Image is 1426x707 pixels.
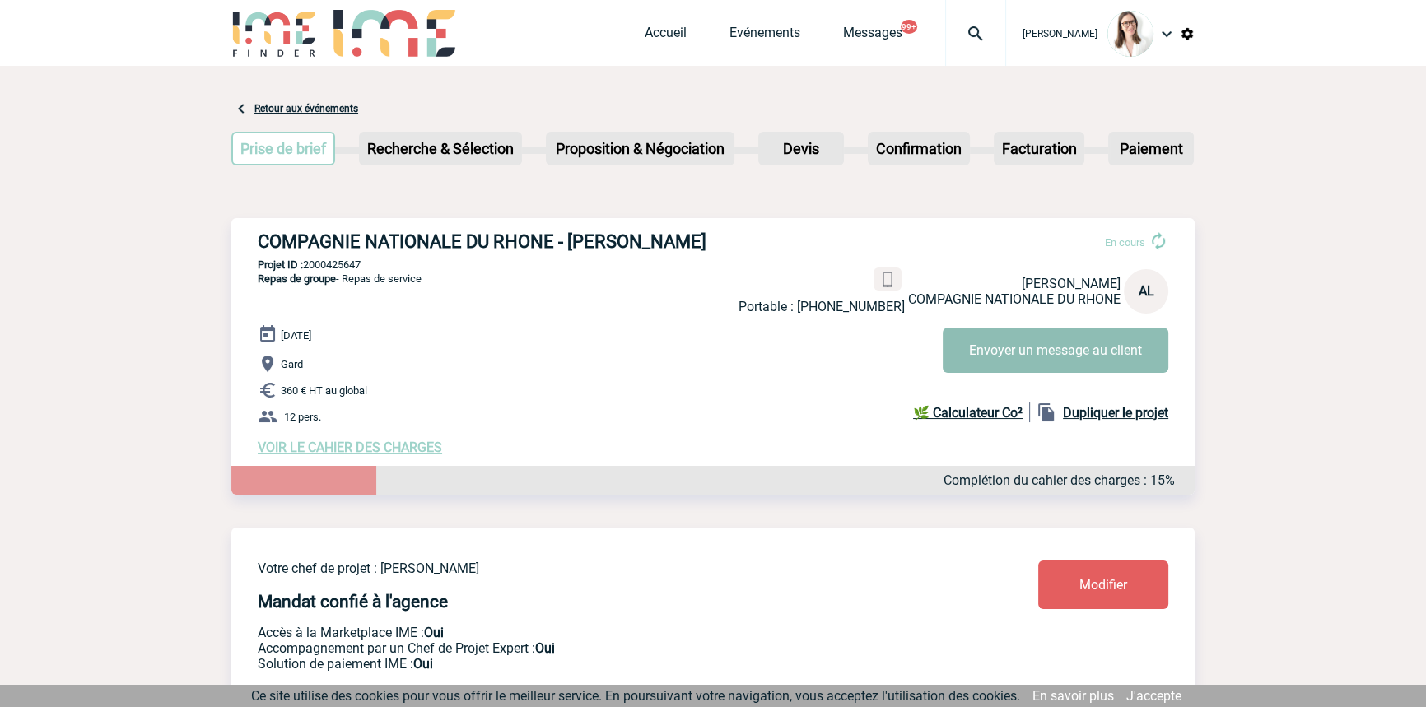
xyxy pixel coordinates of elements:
a: 🌿 Calculateur Co² [913,402,1030,422]
b: Projet ID : [258,258,303,271]
img: file_copy-black-24dp.png [1037,402,1056,422]
a: Retour aux événements [254,103,358,114]
b: Oui [424,625,444,640]
a: Evénements [729,25,800,48]
h4: Mandat confié à l'agence [258,592,448,612]
p: Confirmation [869,133,968,164]
p: Proposition & Négociation [548,133,733,164]
img: 122719-0.jpg [1107,11,1153,57]
p: Prestation payante [258,640,941,656]
img: IME-Finder [231,10,317,57]
p: Votre chef de projet : [PERSON_NAME] [258,560,941,576]
p: 2000425647 [231,258,1195,271]
span: [PERSON_NAME] [1022,276,1121,291]
span: Repas de groupe [258,272,336,285]
span: 12 pers. [284,411,321,423]
b: Oui [413,656,433,672]
button: 99+ [901,20,917,34]
a: En savoir plus [1032,688,1114,704]
span: [PERSON_NAME] [1023,28,1097,40]
span: Gard [281,358,303,370]
p: Facturation [995,133,1083,164]
span: 360 € HT au global [281,384,367,397]
a: Accueil [645,25,687,48]
span: Modifier [1079,577,1127,593]
b: Dupliquer le projet [1063,405,1168,421]
img: portable.png [880,272,895,287]
p: Prise de brief [233,133,333,164]
b: 🌿 Calculateur Co² [913,405,1023,421]
p: Accès à la Marketplace IME : [258,625,941,640]
p: Devis [760,133,842,164]
p: Recherche & Sélection [361,133,520,164]
span: En cours [1105,236,1145,249]
p: Portable : [PHONE_NUMBER] [739,299,905,314]
a: J'accepte [1126,688,1181,704]
a: Messages [843,25,902,48]
span: AL [1139,283,1154,299]
b: Oui [535,640,555,656]
button: Envoyer un message au client [943,328,1168,373]
span: Ce site utilise des cookies pour vous offrir le meilleur service. En poursuivant votre navigation... [251,688,1020,704]
a: VOIR LE CAHIER DES CHARGES [258,440,442,455]
span: - Repas de service [258,272,422,285]
span: [DATE] [281,329,311,342]
p: Paiement [1110,133,1192,164]
p: Conformité aux process achat client, Prise en charge de la facturation, Mutualisation de plusieur... [258,656,941,672]
h3: COMPAGNIE NATIONALE DU RHONE - [PERSON_NAME] [258,231,752,252]
span: COMPAGNIE NATIONALE DU RHONE [908,291,1121,307]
